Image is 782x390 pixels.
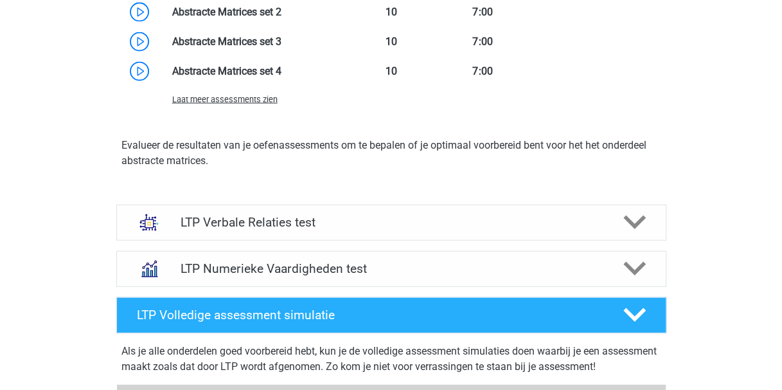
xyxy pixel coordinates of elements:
[111,297,671,333] a: LTP Volledige assessment simulatie
[111,251,671,287] a: numeriek redeneren LTP Numerieke Vaardigheden test
[181,215,601,230] h4: LTP Verbale Relaties test
[132,252,166,286] img: numeriek redeneren
[163,34,346,50] div: Abstracte Matrices set 3
[121,344,661,380] div: Als je alle onderdelen goed voorbereid hebt, kun je de volledige assessment simulaties doen waarb...
[181,261,601,276] h4: LTP Numerieke Vaardigheden test
[172,95,278,104] span: Laat meer assessments zien
[121,138,661,169] p: Evalueer de resultaten van je oefenassessments om te bepalen of je optimaal voorbereid bent voor ...
[111,205,671,241] a: analogieen LTP Verbale Relaties test
[163,5,346,20] div: Abstracte Matrices set 2
[137,308,602,322] h4: LTP Volledige assessment simulatie
[132,206,166,239] img: analogieen
[163,64,346,79] div: Abstracte Matrices set 4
